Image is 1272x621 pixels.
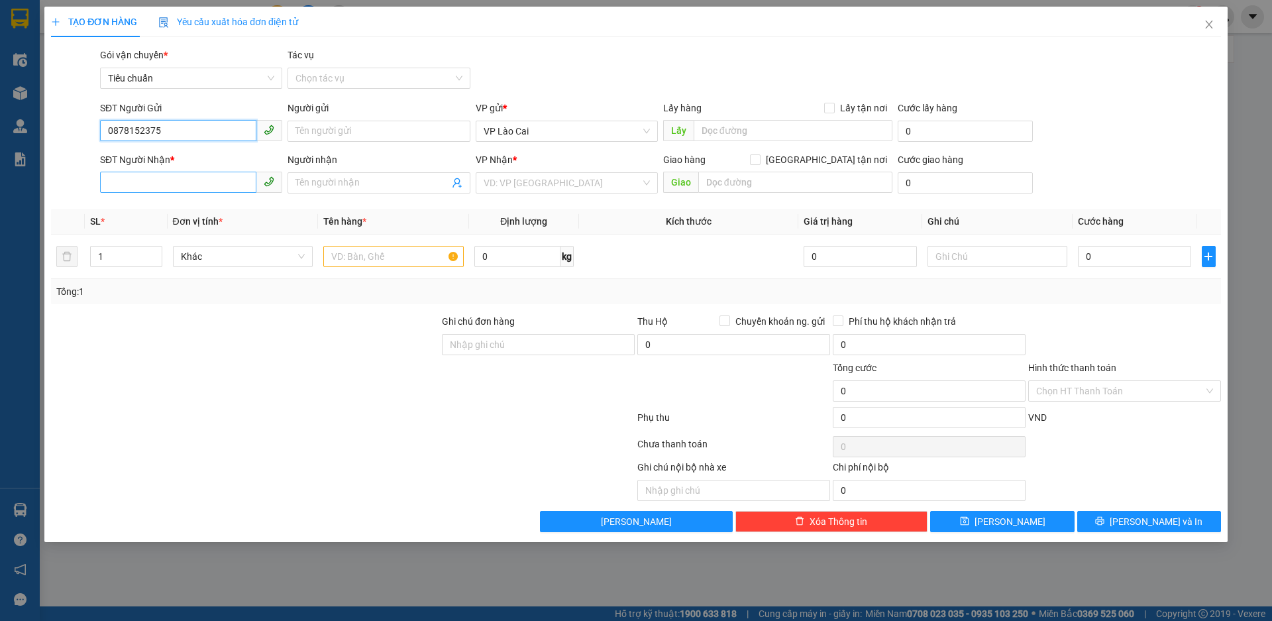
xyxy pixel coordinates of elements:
[1202,251,1215,262] span: plus
[484,121,650,141] span: VP Lào Cai
[442,334,635,355] input: Ghi chú đơn hàng
[698,172,892,193] input: Dọc đường
[1095,516,1104,527] span: printer
[898,172,1033,194] input: Cước giao hàng
[1077,511,1221,532] button: printer[PERSON_NAME] và In
[452,178,462,188] span: user-add
[476,154,513,165] span: VP Nhận
[835,101,892,115] span: Lấy tận nơi
[158,17,298,27] span: Yêu cầu xuất hóa đơn điện tử
[442,316,515,327] label: Ghi chú đơn hàng
[500,216,547,227] span: Định lượng
[833,460,1026,480] div: Chi phí nội bộ
[90,216,101,227] span: SL
[264,176,274,187] span: phone
[173,216,223,227] span: Đơn vị tính
[804,246,916,267] input: 0
[663,154,706,165] span: Giao hàng
[975,514,1045,529] span: [PERSON_NAME]
[288,101,470,115] div: Người gửi
[1028,412,1047,423] span: VND
[601,514,672,529] span: [PERSON_NAME]
[56,284,491,299] div: Tổng: 1
[264,125,274,135] span: phone
[898,103,957,113] label: Cước lấy hàng
[795,516,804,527] span: delete
[663,120,694,141] span: Lấy
[1078,216,1124,227] span: Cước hàng
[158,17,169,28] img: icon
[181,247,305,266] span: Khác
[804,216,853,227] span: Giá trị hàng
[663,172,698,193] span: Giao
[1110,514,1202,529] span: [PERSON_NAME] và In
[637,480,830,501] input: Nhập ghi chú
[833,363,876,373] span: Tổng cước
[636,437,831,460] div: Chưa thanh toán
[1204,19,1214,30] span: close
[898,154,963,165] label: Cước giao hàng
[100,50,168,60] span: Gói vận chuyển
[930,511,1074,532] button: save[PERSON_NAME]
[1191,7,1228,44] button: Close
[476,101,658,115] div: VP gửi
[540,511,733,532] button: [PERSON_NAME]
[927,246,1068,267] input: Ghi Chú
[288,152,470,167] div: Người nhận
[730,314,830,329] span: Chuyển khoản ng. gửi
[100,101,282,115] div: SĐT Người Gửi
[735,511,928,532] button: deleteXóa Thông tin
[960,516,969,527] span: save
[560,246,574,267] span: kg
[663,103,702,113] span: Lấy hàng
[666,216,712,227] span: Kích thước
[51,17,60,27] span: plus
[637,316,668,327] span: Thu Hộ
[636,410,831,433] div: Phụ thu
[1202,246,1216,267] button: plus
[637,460,830,480] div: Ghi chú nội bộ nhà xe
[288,50,314,60] label: Tác vụ
[843,314,961,329] span: Phí thu hộ khách nhận trả
[810,514,867,529] span: Xóa Thông tin
[694,120,892,141] input: Dọc đường
[922,209,1073,235] th: Ghi chú
[56,246,78,267] button: delete
[323,246,464,267] input: VD: Bàn, Ghế
[898,121,1033,142] input: Cước lấy hàng
[51,17,137,27] span: TẠO ĐƠN HÀNG
[100,152,282,167] div: SĐT Người Nhận
[761,152,892,167] span: [GEOGRAPHIC_DATA] tận nơi
[323,216,366,227] span: Tên hàng
[1028,363,1116,373] label: Hình thức thanh toán
[108,68,274,88] span: Tiêu chuẩn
